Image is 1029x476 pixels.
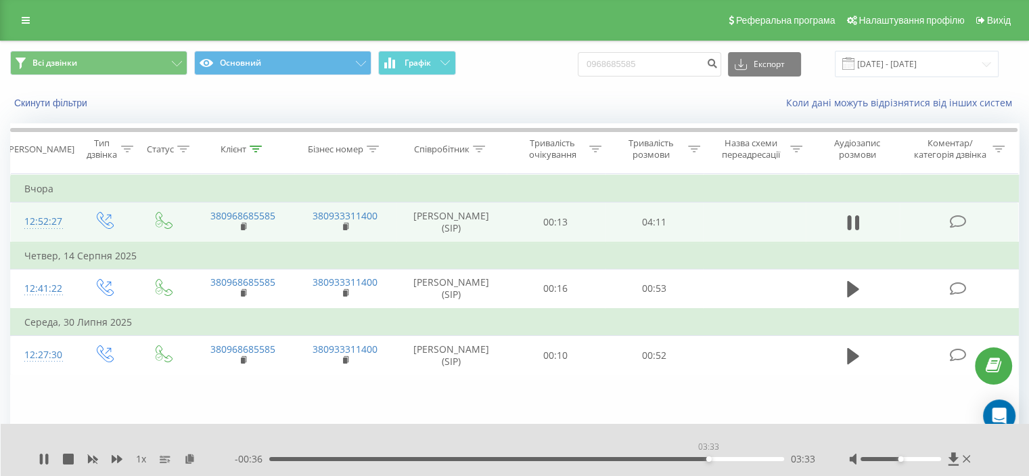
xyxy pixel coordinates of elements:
[396,269,507,309] td: [PERSON_NAME] (SIP)
[147,144,174,155] div: Статус
[507,269,605,309] td: 00:16
[378,51,456,75] button: Графік
[519,137,587,160] div: Тривалість очікування
[10,97,94,109] button: Скинути фільтри
[194,51,371,75] button: Основний
[859,15,964,26] span: Налаштування профілю
[24,209,60,235] div: 12:52:27
[605,269,703,309] td: 00:53
[983,399,1015,432] div: Open Intercom Messenger
[507,202,605,242] td: 00:13
[736,15,836,26] span: Реферальна програма
[910,137,989,160] div: Коментар/категорія дзвінка
[235,452,269,466] span: - 00:36
[85,137,117,160] div: Тип дзвінка
[617,137,685,160] div: Тривалість розмови
[987,15,1011,26] span: Вихід
[818,137,897,160] div: Аудіозапис розмови
[6,144,74,155] div: [PERSON_NAME]
[786,96,1019,109] a: Коли дані можуть відрізнятися вiд інших систем
[11,309,1019,336] td: Середа, 30 Липня 2025
[136,452,146,466] span: 1 x
[11,242,1019,269] td: Четвер, 14 Серпня 2025
[396,336,507,375] td: [PERSON_NAME] (SIP)
[10,51,187,75] button: Всі дзвінки
[414,144,470,155] div: Співробітник
[210,343,275,355] a: 380968685585
[313,343,378,355] a: 380933311400
[24,342,60,368] div: 12:27:30
[11,175,1019,202] td: Вчора
[507,336,605,375] td: 00:10
[578,52,721,77] input: Пошук за номером
[24,276,60,302] div: 12:41:22
[313,276,378,288] a: 380933311400
[898,456,903,462] div: Accessibility label
[210,209,275,222] a: 380968685585
[221,144,246,155] div: Клієнт
[695,437,722,456] div: 03:33
[605,202,703,242] td: 04:11
[396,202,507,242] td: [PERSON_NAME] (SIP)
[210,276,275,288] a: 380968685585
[728,52,801,77] button: Експорт
[716,137,787,160] div: Назва схеми переадресації
[313,209,378,222] a: 380933311400
[706,456,712,462] div: Accessibility label
[791,452,815,466] span: 03:33
[32,58,77,68] span: Всі дзвінки
[308,144,363,155] div: Бізнес номер
[405,58,431,68] span: Графік
[605,336,703,375] td: 00:52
